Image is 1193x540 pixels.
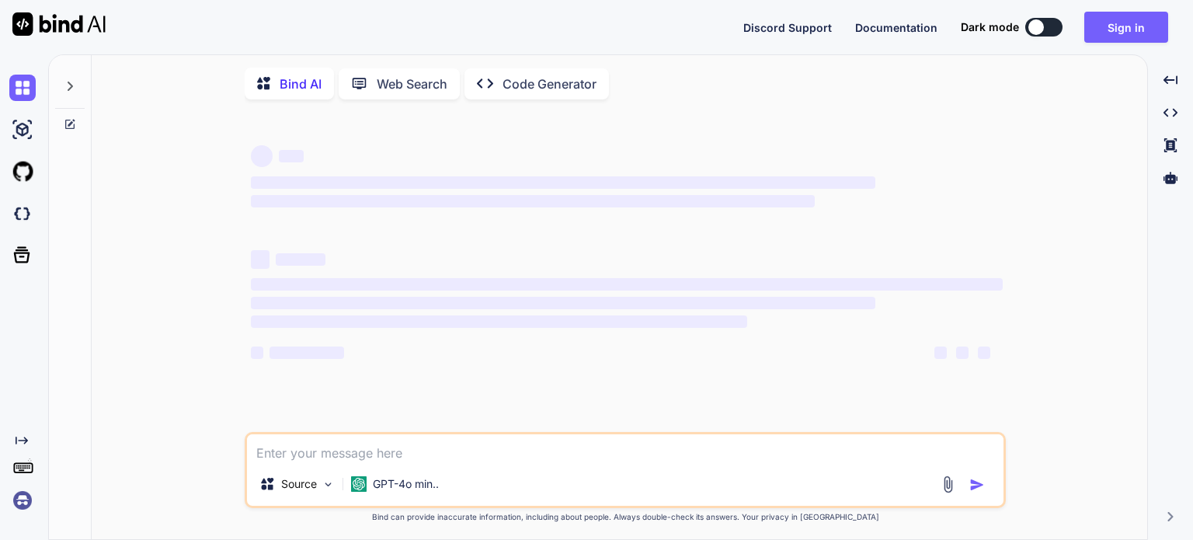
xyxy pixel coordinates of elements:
img: GPT-4o mini [351,476,367,492]
img: githubLight [9,159,36,185]
p: Bind AI [280,75,322,93]
span: ‌ [279,150,304,162]
img: ai-studio [9,117,36,143]
span: ‌ [251,297,875,309]
button: Discord Support [743,19,832,36]
span: Dark mode [961,19,1019,35]
span: ‌ [270,347,344,359]
img: darkCloudIdeIcon [9,200,36,227]
span: ‌ [978,347,990,359]
span: Discord Support [743,21,832,34]
span: ‌ [251,195,815,207]
span: ‌ [251,145,273,167]
img: attachment [939,476,957,493]
img: chat [9,75,36,101]
span: ‌ [251,278,1003,291]
img: Bind AI [12,12,106,36]
span: ‌ [251,250,270,269]
span: ‌ [956,347,969,359]
span: Documentation [855,21,937,34]
button: Sign in [1084,12,1168,43]
button: Documentation [855,19,937,36]
span: ‌ [251,347,263,359]
p: Code Generator [503,75,596,93]
p: GPT-4o min.. [373,476,439,492]
span: ‌ [276,253,325,266]
img: Pick Models [322,478,335,491]
span: ‌ [251,176,875,189]
span: ‌ [251,315,747,328]
img: icon [969,477,985,493]
p: Web Search [377,75,447,93]
img: signin [9,487,36,514]
p: Source [281,476,317,492]
p: Bind can provide inaccurate information, including about people. Always double-check its answers.... [245,511,1006,523]
span: ‌ [934,347,947,359]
